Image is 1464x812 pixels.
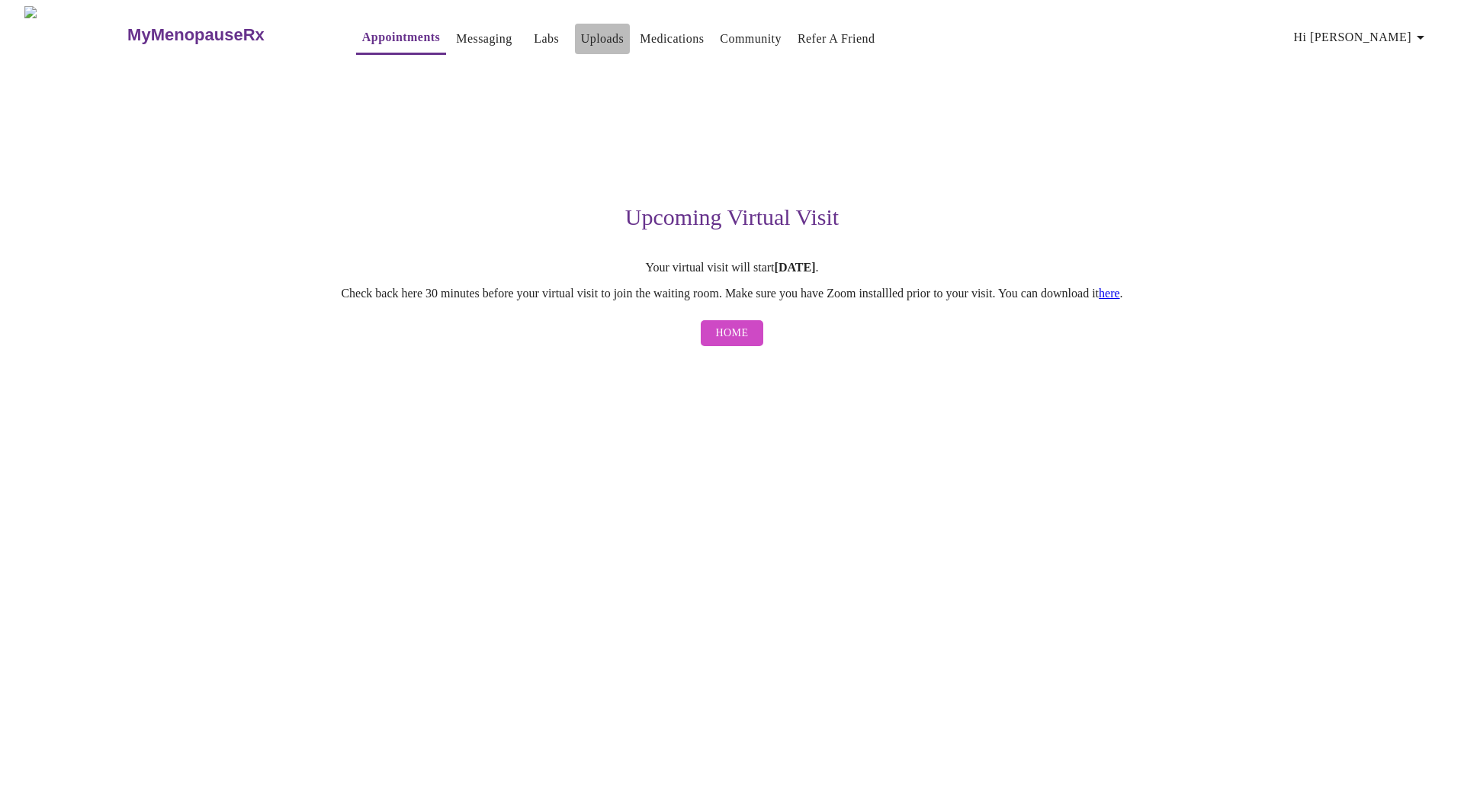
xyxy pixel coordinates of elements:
p: Your virtual visit will start . [262,261,1202,274]
a: MyMenopauseRx [126,8,326,62]
button: Home [701,320,764,347]
span: Hi [PERSON_NAME] [1294,27,1430,48]
button: Community [714,24,788,54]
button: Refer a Friend [791,24,881,54]
p: Check back here 30 minutes before your virtual visit to join the waiting room. Make sure you have... [262,287,1202,300]
a: Medications [640,28,704,50]
span: Home [716,324,749,343]
button: Messaging [450,24,518,54]
button: Labs [522,24,571,54]
button: Uploads [575,24,631,54]
a: here [1099,287,1120,300]
a: Appointments [362,27,440,48]
a: Labs [534,28,559,50]
h3: MyMenopauseRx [127,25,265,45]
h3: Upcoming Virtual Visit [262,204,1202,230]
a: Community [720,28,782,50]
button: Medications [634,24,710,54]
img: MyMenopauseRx Logo [24,6,126,63]
a: Home [697,313,768,355]
a: Refer a Friend [798,28,875,50]
a: Uploads [581,28,624,50]
button: Hi [PERSON_NAME] [1288,22,1436,53]
button: Appointments [356,22,446,55]
a: Messaging [456,28,512,50]
strong: [DATE] [775,261,816,274]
